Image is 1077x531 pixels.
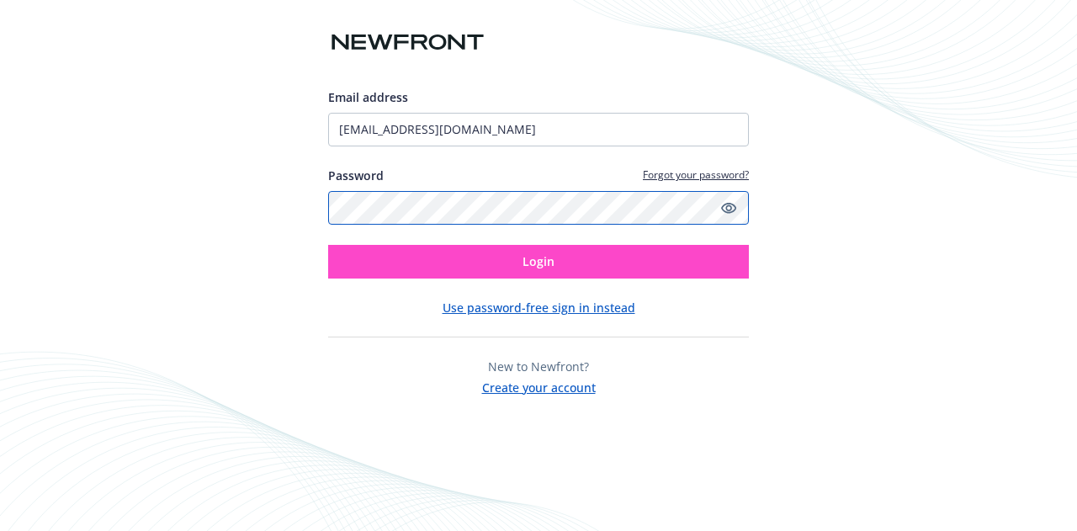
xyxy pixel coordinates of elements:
[695,198,715,218] keeper-lock: Open Keeper Popup
[328,89,408,105] span: Email address
[643,167,749,182] a: Forgot your password?
[328,28,487,57] img: Newfront logo
[443,299,635,316] button: Use password-free sign in instead
[328,167,384,184] label: Password
[523,253,554,269] span: Login
[328,113,749,146] input: Enter your email
[482,375,596,396] button: Create your account
[719,198,739,218] a: Show password
[328,245,749,279] button: Login
[488,358,589,374] span: New to Newfront?
[328,191,749,225] input: Enter your password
